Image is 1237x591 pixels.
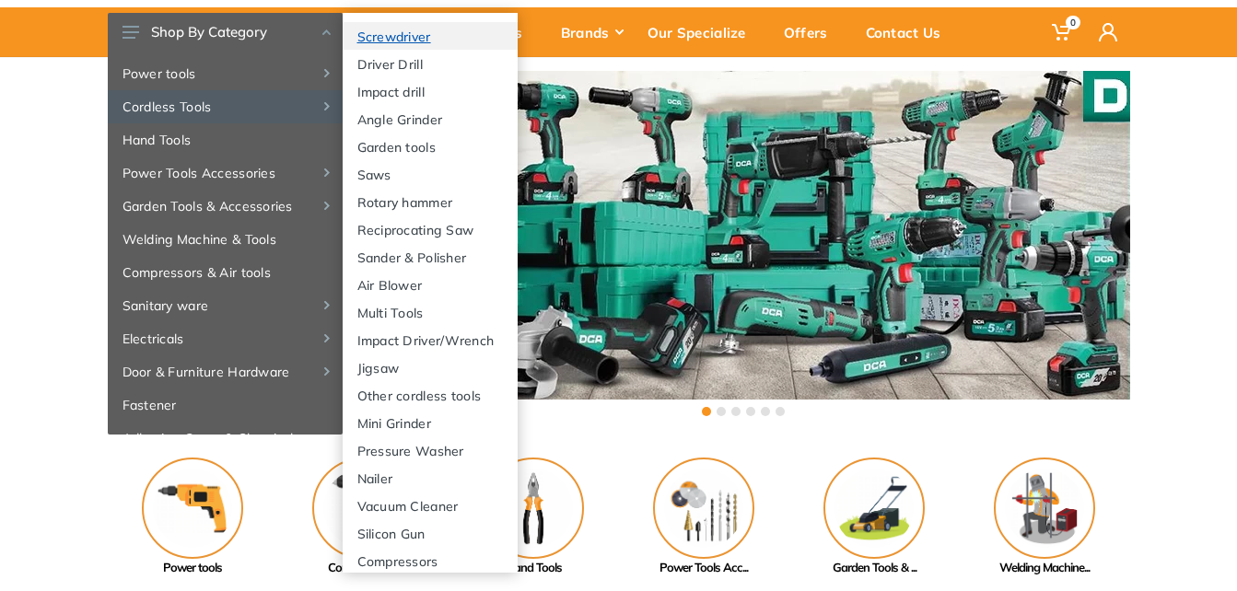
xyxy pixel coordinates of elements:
a: Impact drill [343,77,518,105]
img: Royal - Power Tools Accessories [653,458,754,559]
a: Other cordless tools [343,381,518,409]
a: Power tools [108,458,278,577]
a: Jigsaw [343,353,518,381]
a: Our Specialize [635,7,771,57]
a: Garden Tools & Accessories [108,190,343,223]
a: Categories [437,7,548,57]
div: Garden Tools & ... [789,559,960,577]
a: Pressure Washer [343,436,518,464]
a: Hand Tools [449,458,619,577]
a: Compressors & Air tools [108,256,343,289]
img: Royal - Welding Machine & Tools [994,458,1095,559]
a: Power Tools Acc... [619,458,789,577]
div: Contact Us [853,13,966,52]
a: Contact Us [853,7,966,57]
a: Power tools [108,57,343,90]
a: Reciprocating Saw [343,215,518,243]
a: Cordless Tools [108,90,343,123]
a: Adhesive, Spray & Chemical [108,422,343,455]
span: 0 [1066,16,1080,29]
div: Brands [548,13,635,52]
a: Garden Tools & ... [789,458,960,577]
a: Electricals [108,322,343,355]
img: Royal - Power tools [142,458,243,559]
a: Vacuum Cleaner [343,492,518,519]
a: Welding Machine & Tools [108,223,343,256]
button: Shop By Category [108,13,343,52]
a: Fastener [108,388,343,422]
a: Compressors [343,547,518,574]
a: Air Blower [343,271,518,298]
div: Welding Machine... [960,559,1130,577]
a: Angle Grinder [343,105,518,133]
div: Cordless Tools [278,559,449,577]
img: Royal - Garden Tools & Accessories [823,458,925,559]
a: Impact Driver/Wrench [343,326,518,353]
div: Offers [771,13,853,52]
div: Hand Tools [449,559,619,577]
a: Nailer [343,464,518,492]
div: Our Specialize [635,13,771,52]
a: Screwdriver [343,22,518,50]
a: Cordless Tools [278,458,449,577]
a: Power Tools Accessories [108,156,343,190]
a: Silicon Gun [343,519,518,547]
a: Door & Furniture Hardware [108,355,343,388]
a: Garden tools [343,133,518,160]
div: Power Tools Acc... [619,559,789,577]
img: Royal - Cordless Tools [312,458,414,559]
a: Offers [771,7,853,57]
img: Royal - Hand Tools [483,458,584,559]
div: Power tools [108,559,278,577]
a: Sanitary ware [108,289,343,322]
a: 0 [1039,7,1086,57]
a: Rotary hammer [343,188,518,215]
a: Driver Drill [343,50,518,77]
a: Welding Machine... [960,458,1130,577]
a: Mini Grinder [343,409,518,436]
a: Multi Tools [343,298,518,326]
a: Hand Tools [108,123,343,156]
a: Saws [343,160,518,188]
a: Sander & Polisher [343,243,518,271]
a: Home [359,7,437,57]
